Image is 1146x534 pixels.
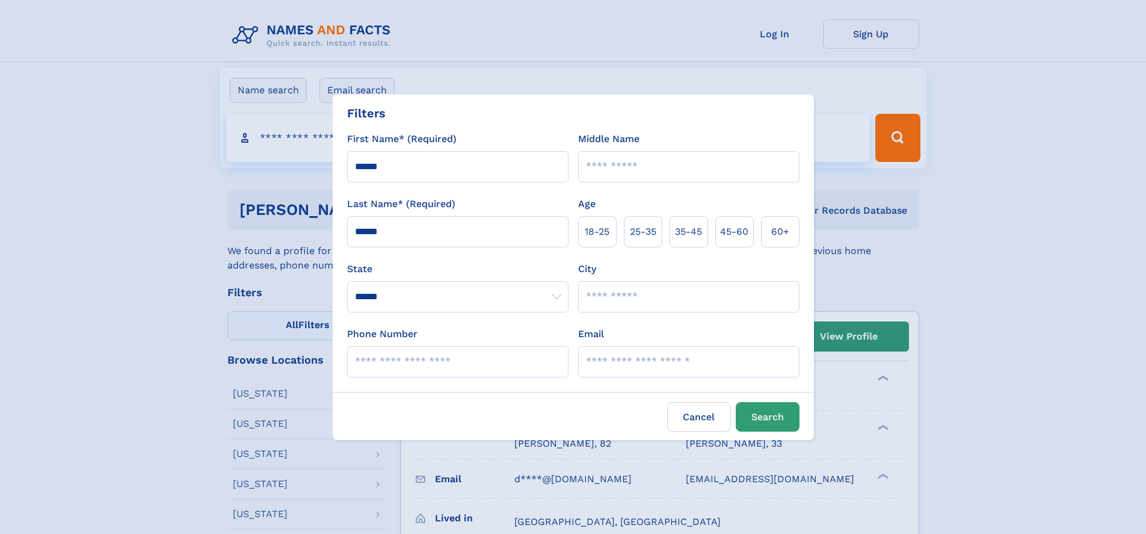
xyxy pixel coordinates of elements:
label: City [578,262,596,276]
label: Phone Number [347,327,417,341]
span: 18‑25 [585,225,609,239]
label: State [347,262,568,276]
label: Age [578,197,596,211]
label: Last Name* (Required) [347,197,455,211]
div: Filters [347,104,386,122]
span: 45‑60 [720,225,748,239]
span: 25‑35 [630,225,656,239]
span: 35‑45 [675,225,702,239]
label: Email [578,327,604,341]
label: Cancel [667,402,731,432]
label: Middle Name [578,132,639,146]
label: First Name* (Required) [347,132,457,146]
button: Search [736,402,799,432]
span: 60+ [771,225,789,239]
